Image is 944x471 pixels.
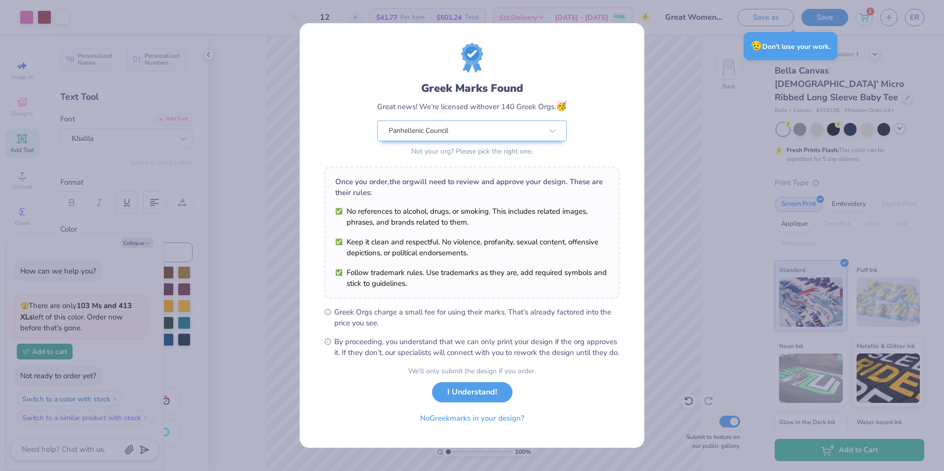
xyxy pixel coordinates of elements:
[377,146,567,157] div: Not your org? Please pick the right one.
[556,100,567,112] span: 🥳
[334,307,620,328] span: Greek Orgs charge a small fee for using their marks. That’s already factored into the price you see.
[334,336,620,358] span: By proceeding, you understand that we can only print your design if the org approves it. If they ...
[335,206,609,228] li: No references to alcohol, drugs, or smoking. This includes related images, phrases, and brands re...
[335,267,609,289] li: Follow trademark rules. Use trademarks as they are, add required symbols and stick to guidelines.
[750,39,762,52] span: 😥
[377,80,567,96] div: Greek Marks Found
[461,43,483,73] img: license-marks-badge.png
[744,32,837,60] div: Don’t lose your work.
[335,236,609,258] li: Keep it clean and respectful. No violence, profanity, sexual content, offensive depictions, or po...
[335,176,609,198] div: Once you order, the org will need to review and approve your design. These are their rules:
[432,382,512,402] button: I Understand!
[377,100,567,113] div: Great news! We’re licensed with over 140 Greek Orgs.
[408,366,536,376] div: We’ll only submit the design if you order.
[412,408,533,429] button: NoGreekmarks in your design?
